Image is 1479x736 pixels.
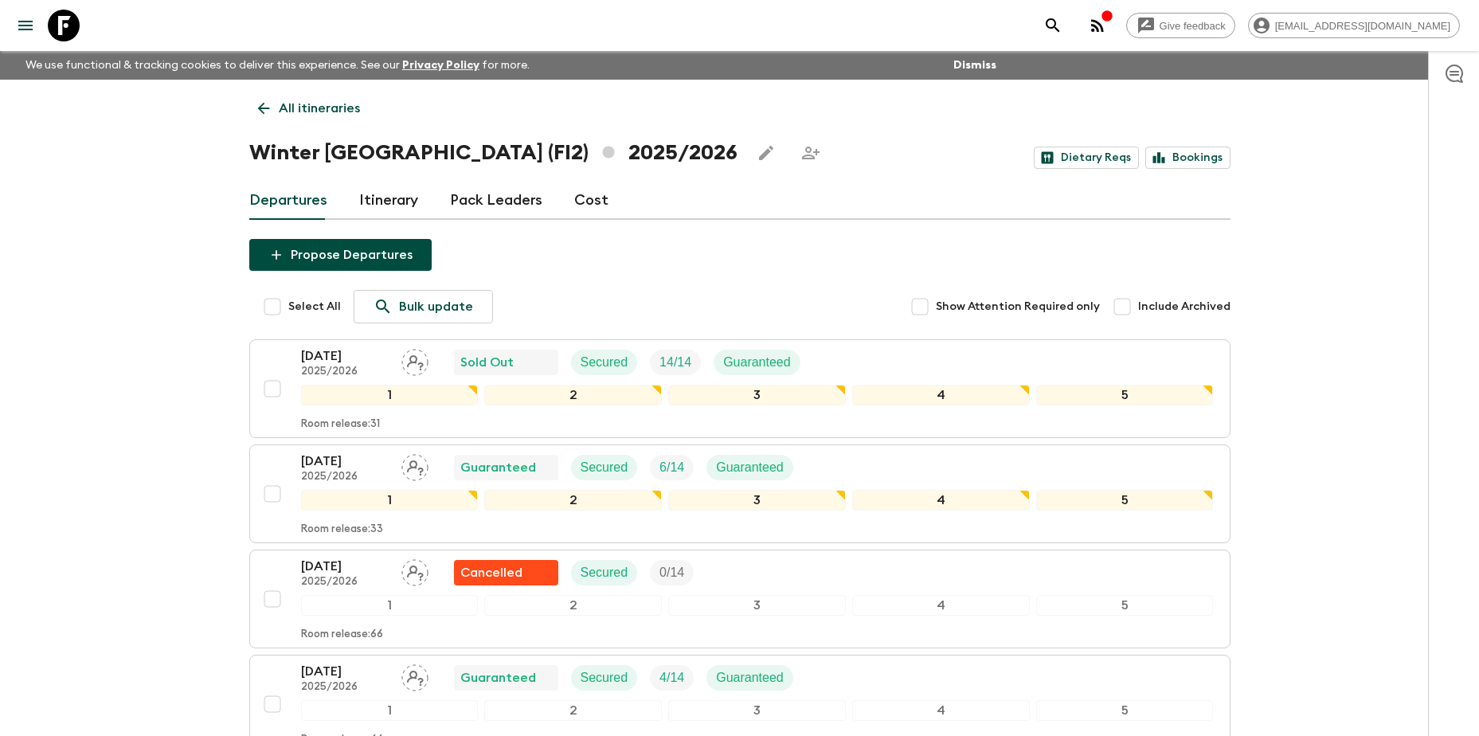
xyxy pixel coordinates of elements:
div: 5 [1036,490,1214,511]
div: 2 [484,490,662,511]
p: Room release: 33 [301,523,383,536]
p: 2025/2026 [301,576,389,589]
p: Cancelled [460,563,522,582]
p: [DATE] [301,452,389,471]
div: 1 [301,700,479,721]
p: Guaranteed [460,668,536,687]
p: 4 / 14 [659,668,684,687]
p: Guaranteed [723,353,791,372]
button: [DATE]2025/2026Assign pack leaderFlash Pack cancellationSecuredTrip Fill12345Room release:66 [249,550,1231,648]
div: 1 [301,595,479,616]
div: Secured [571,350,638,375]
span: Assign pack leader [401,564,428,577]
p: Guaranteed [716,668,784,687]
p: 2025/2026 [301,471,389,483]
span: Assign pack leader [401,669,428,682]
a: Pack Leaders [450,182,542,220]
div: 5 [1036,700,1214,721]
div: 4 [852,385,1030,405]
a: Bookings [1145,147,1231,169]
p: 2025/2026 [301,366,389,378]
div: Secured [571,560,638,585]
p: Room release: 31 [301,418,380,431]
p: Bulk update [399,297,473,316]
button: Dismiss [949,54,1000,76]
div: 3 [668,490,846,511]
div: 2 [484,700,662,721]
div: 4 [852,490,1030,511]
div: Secured [571,455,638,480]
span: Give feedback [1151,20,1234,32]
a: Bulk update [354,290,493,323]
button: Propose Departures [249,239,432,271]
a: Cost [574,182,608,220]
span: Assign pack leader [401,354,428,366]
a: Dietary Reqs [1034,147,1139,169]
p: Secured [581,668,628,687]
a: Departures [249,182,327,220]
p: 6 / 14 [659,458,684,477]
p: [DATE] [301,557,389,576]
a: Give feedback [1126,13,1235,38]
p: We use functional & tracking cookies to deliver this experience. See our for more. [19,51,536,80]
div: Trip Fill [650,665,694,691]
h1: Winter [GEOGRAPHIC_DATA] (FI2) 2025/2026 [249,137,738,169]
div: Trip Fill [650,560,694,585]
p: Secured [581,353,628,372]
div: 3 [668,700,846,721]
div: 1 [301,385,479,405]
p: [DATE] [301,346,389,366]
span: Share this itinerary [795,137,827,169]
a: All itineraries [249,92,369,124]
div: Flash Pack cancellation [454,560,558,585]
div: Trip Fill [650,350,701,375]
span: Show Attention Required only [936,299,1100,315]
p: Guaranteed [460,458,536,477]
button: Edit this itinerary [750,137,782,169]
p: Guaranteed [716,458,784,477]
p: 14 / 14 [659,353,691,372]
span: Include Archived [1138,299,1231,315]
p: Secured [581,563,628,582]
p: Room release: 66 [301,628,383,641]
a: Itinerary [359,182,418,220]
div: 1 [301,490,479,511]
span: [EMAIL_ADDRESS][DOMAIN_NAME] [1266,20,1459,32]
div: 5 [1036,385,1214,405]
p: 2025/2026 [301,681,389,694]
p: Sold Out [460,353,514,372]
div: 5 [1036,595,1214,616]
p: Secured [581,458,628,477]
a: Privacy Policy [402,60,479,71]
div: 2 [484,385,662,405]
p: All itineraries [279,99,360,118]
div: 2 [484,595,662,616]
button: menu [10,10,41,41]
div: 3 [668,595,846,616]
button: [DATE]2025/2026Assign pack leaderSold OutSecuredTrip FillGuaranteed12345Room release:31 [249,339,1231,438]
p: [DATE] [301,662,389,681]
button: search adventures [1037,10,1069,41]
button: [DATE]2025/2026Assign pack leaderGuaranteedSecuredTrip FillGuaranteed12345Room release:33 [249,444,1231,543]
div: 4 [852,595,1030,616]
div: Trip Fill [650,455,694,480]
div: 4 [852,700,1030,721]
div: [EMAIL_ADDRESS][DOMAIN_NAME] [1248,13,1460,38]
div: 3 [668,385,846,405]
div: Secured [571,665,638,691]
span: Assign pack leader [401,459,428,472]
p: 0 / 14 [659,563,684,582]
span: Select All [288,299,341,315]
